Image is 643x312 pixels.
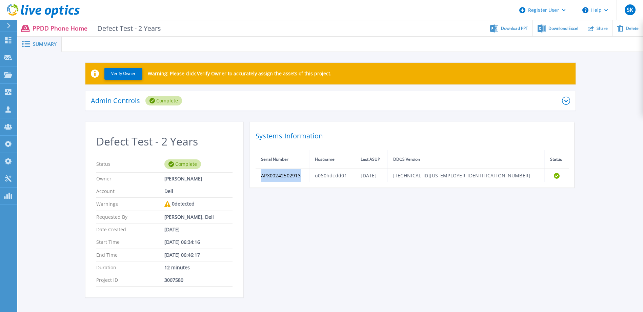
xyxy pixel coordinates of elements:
[387,169,545,182] td: [TECHNICAL_ID][US_EMPLOYER_IDENTIFICATION_NUMBER]
[96,239,164,245] p: Start Time
[164,239,233,245] div: [DATE] 06:34:16
[96,159,164,169] p: Status
[96,252,164,258] p: End Time
[626,26,639,31] span: Delete
[256,169,309,182] td: APX00242502913
[91,97,140,104] p: Admin Controls
[96,135,233,148] h2: Defect Test - 2 Years
[96,227,164,232] p: Date Created
[164,176,233,181] div: [PERSON_NAME]
[164,159,201,169] div: Complete
[33,24,161,32] p: PPDD Phone Home
[164,252,233,258] div: [DATE] 06:46:17
[96,189,164,194] p: Account
[145,96,182,105] div: Complete
[256,150,309,169] th: Serial Number
[545,150,569,169] th: Status
[96,176,164,181] p: Owner
[548,26,578,31] span: Download Excel
[96,201,164,207] p: Warnings
[164,201,233,207] div: 0 detected
[501,26,528,31] span: Download PPT
[148,71,331,76] p: Warning: Please click Verify Owner to accurately assign the assets of this project.
[164,265,233,270] div: 12 minutes
[597,26,608,31] span: Share
[33,42,57,46] span: Summary
[309,150,355,169] th: Hostname
[256,130,569,142] h2: Systems Information
[96,265,164,270] p: Duration
[355,169,387,182] td: [DATE]
[164,227,233,232] div: [DATE]
[93,24,161,32] span: Defect Test - 2 Years
[164,214,233,220] div: [PERSON_NAME], Dell
[164,277,233,283] div: 3007580
[96,277,164,283] p: Project ID
[309,169,355,182] td: u060hdcdd01
[627,7,633,13] span: SK
[96,214,164,220] p: Requested By
[104,68,142,80] button: Verify Owner
[387,150,545,169] th: DDOS Version
[164,189,233,194] div: Dell
[355,150,387,169] th: Last ASUP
